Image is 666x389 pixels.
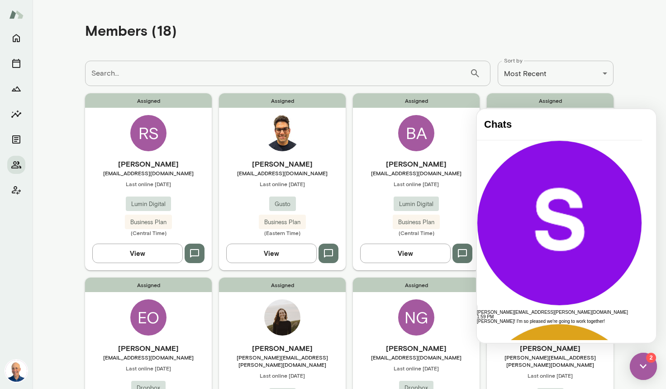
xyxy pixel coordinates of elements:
span: Business Plan [393,218,440,227]
h6: [PERSON_NAME] [219,343,346,354]
span: Gusto [269,200,296,209]
div: EO [130,299,166,336]
button: Growth Plan [7,80,25,98]
span: Assigned [85,278,212,292]
span: Last online [DATE] [219,372,346,379]
div: BA [398,115,434,151]
h6: [PERSON_NAME] [85,158,212,169]
span: Last online [DATE] [353,365,480,372]
span: [EMAIL_ADDRESS][DOMAIN_NAME] [85,354,212,361]
span: [EMAIL_ADDRESS][DOMAIN_NAME] [219,169,346,177]
img: Sarah Jacobson [264,299,300,336]
span: [EMAIL_ADDRESS][DOMAIN_NAME] [85,169,212,177]
button: Client app [7,181,25,199]
span: Business Plan [125,218,172,227]
h6: [PERSON_NAME] [487,343,614,354]
span: Lumin Digital [126,200,171,209]
span: Lumin Digital [394,200,439,209]
span: Last online [DATE] [219,180,346,187]
button: View [226,244,317,263]
span: Last online [DATE] [353,180,480,187]
span: [EMAIL_ADDRESS][DOMAIN_NAME] [353,169,480,177]
span: Last online [DATE] [487,372,614,379]
div: RS [130,115,166,151]
span: Last online [DATE] [85,180,212,187]
button: Home [7,29,25,47]
span: Assigned [487,93,614,108]
span: Assigned [353,278,480,292]
span: [PERSON_NAME][EMAIL_ADDRESS][PERSON_NAME][DOMAIN_NAME] [219,354,346,368]
span: Assigned [219,93,346,108]
h6: [PERSON_NAME] [85,343,212,354]
h4: Members (18) [85,22,177,39]
label: Sort by [504,57,523,64]
span: Last online [DATE] [85,365,212,372]
button: View [360,244,451,263]
span: Business Plan [259,218,306,227]
span: Assigned [353,93,480,108]
span: [PERSON_NAME][EMAIL_ADDRESS][PERSON_NAME][DOMAIN_NAME] [487,354,614,368]
h6: [PERSON_NAME] [219,158,346,169]
button: Sessions [7,54,25,72]
span: (Central Time) [353,229,480,236]
span: (Central Time) [85,229,212,236]
span: Assigned [219,278,346,292]
div: NG [398,299,434,336]
button: Members [7,156,25,174]
img: Aman Bhatia [264,115,300,151]
button: Insights [7,105,25,123]
button: View [92,244,183,263]
div: Most Recent [498,61,614,86]
span: (Eastern Time) [219,229,346,236]
img: Mento [9,6,24,23]
h4: Chats [7,10,158,21]
img: Mark Lazen [5,360,27,382]
span: Assigned [85,93,212,108]
button: Documents [7,130,25,149]
h6: [PERSON_NAME] [353,158,480,169]
span: [EMAIL_ADDRESS][DOMAIN_NAME] [353,354,480,361]
h6: [PERSON_NAME] [353,343,480,354]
